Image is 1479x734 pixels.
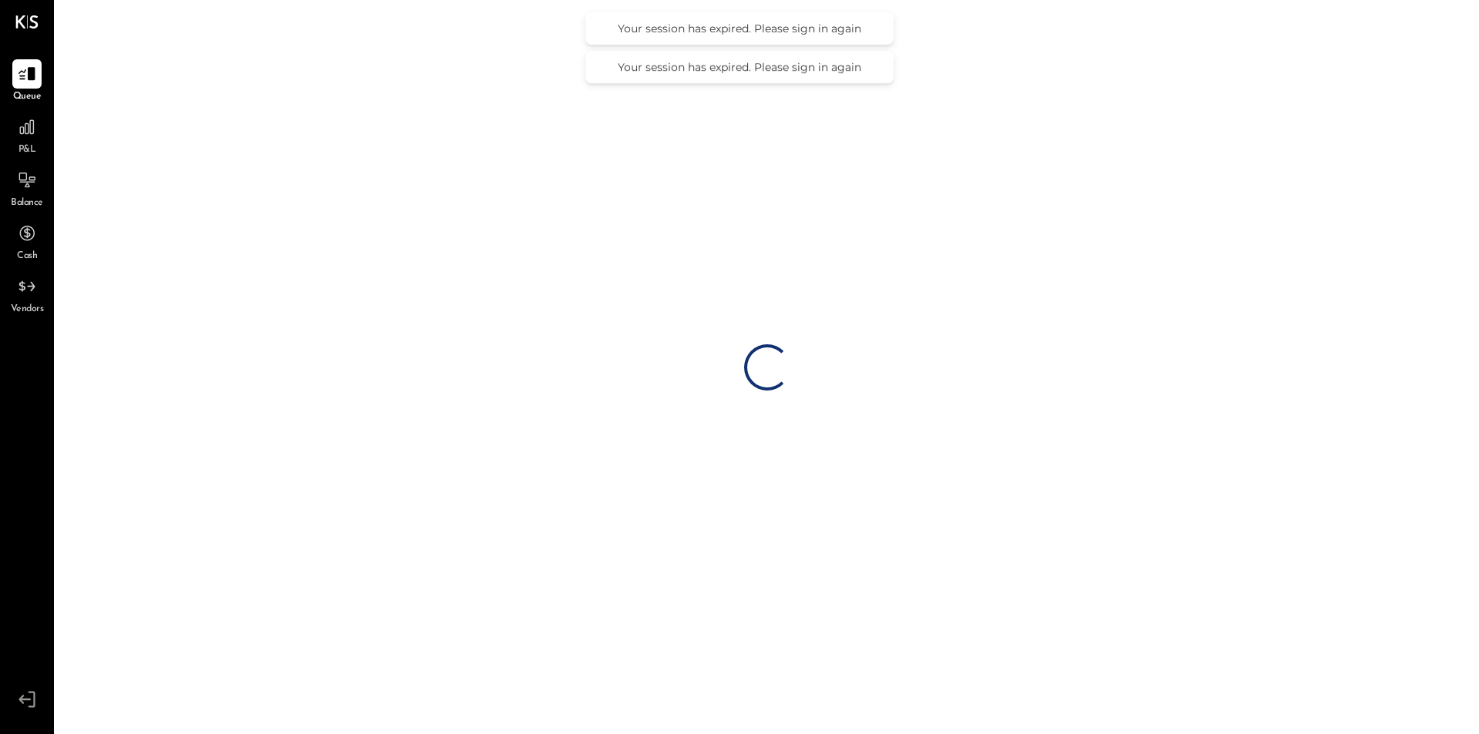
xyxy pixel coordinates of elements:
div: Your session has expired. Please sign in again [601,60,878,74]
span: Vendors [11,303,44,317]
a: Balance [1,166,53,210]
a: Queue [1,59,53,104]
div: Your session has expired. Please sign in again [601,22,878,35]
a: P&L [1,112,53,157]
span: Cash [17,250,37,263]
span: P&L [18,143,36,157]
span: Queue [13,90,42,104]
span: Balance [11,196,43,210]
a: Vendors [1,272,53,317]
a: Cash [1,219,53,263]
